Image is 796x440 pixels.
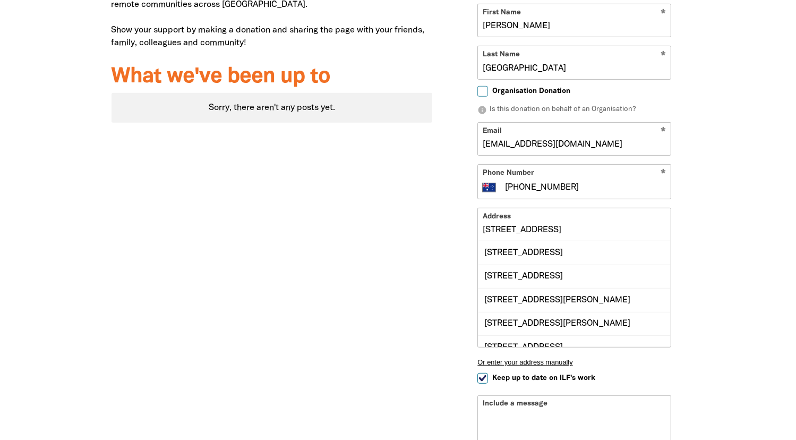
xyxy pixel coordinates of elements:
div: [STREET_ADDRESS][PERSON_NAME] [478,312,671,335]
input: Keep up to date on ILF's work [477,373,488,384]
i: Required [661,169,666,179]
span: Keep up to date on ILF's work [492,373,595,383]
i: info [477,105,487,115]
div: [STREET_ADDRESS] [478,241,671,264]
button: Or enter your address manually [477,358,671,366]
div: [STREET_ADDRESS] [478,265,671,288]
div: Paginated content [112,93,433,123]
h3: What we've been up to [112,65,433,89]
div: Sorry, there aren't any posts yet. [112,93,433,123]
input: Organisation Donation [477,86,488,97]
span: Organisation Donation [492,86,570,96]
div: [STREET_ADDRESS][PERSON_NAME] [478,288,671,311]
p: Is this donation on behalf of an Organisation? [477,105,671,115]
div: [STREET_ADDRESS] [478,335,671,359]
